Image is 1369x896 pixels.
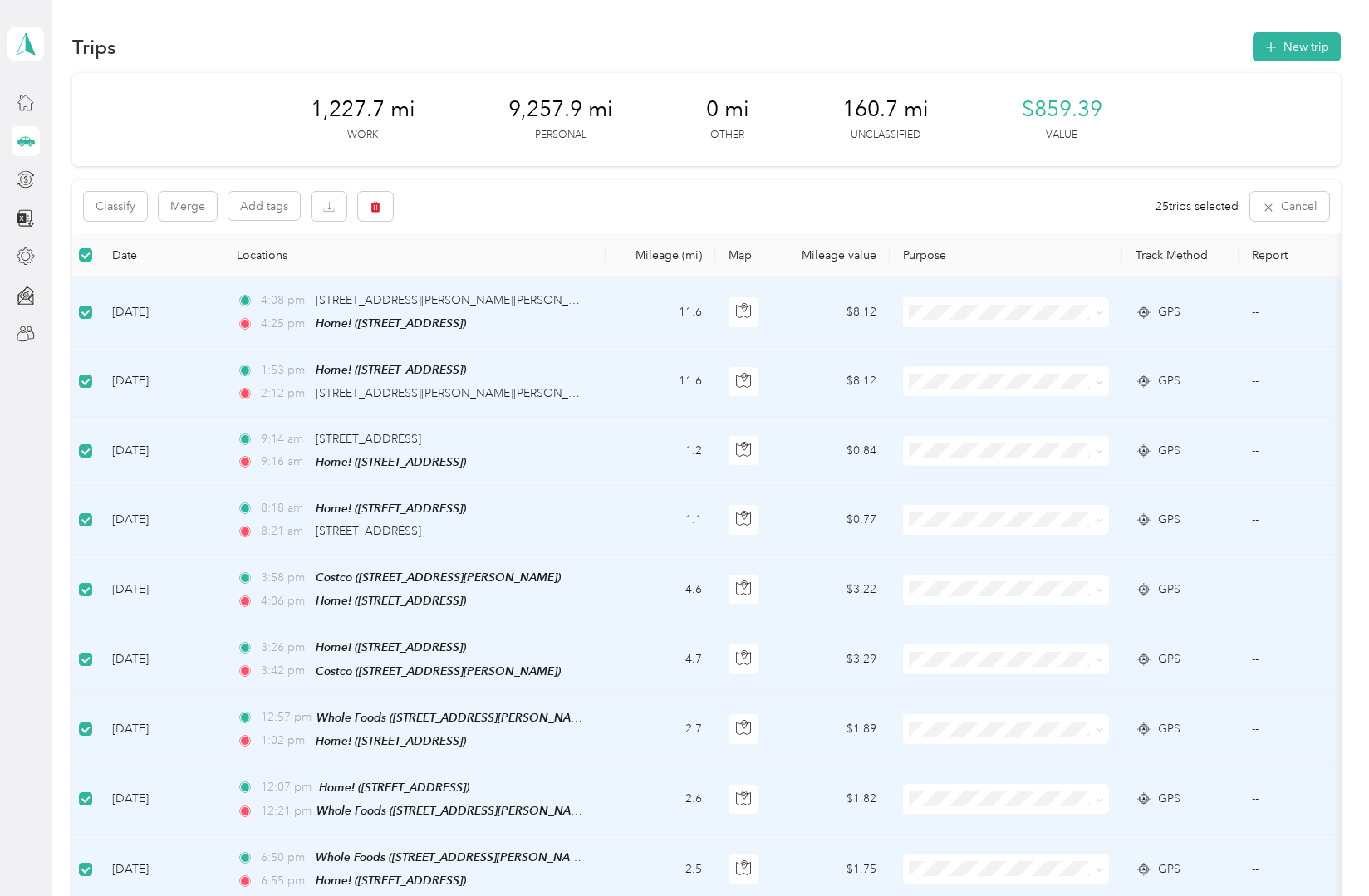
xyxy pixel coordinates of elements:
td: $8.12 [773,278,890,347]
span: 1:53 pm [261,361,308,379]
th: Map [715,233,773,278]
span: 3:42 pm [261,662,308,680]
button: Add tags [228,192,300,220]
td: [DATE] [99,695,223,765]
span: Home! ([STREET_ADDRESS]) [316,734,466,747]
span: GPS [1158,650,1180,668]
td: [DATE] [99,486,223,555]
td: 2.7 [606,695,715,765]
td: $8.12 [773,347,890,416]
span: GPS [1158,790,1180,808]
span: 1,227.7 mi [311,96,415,123]
span: 4:06 pm [261,592,308,610]
span: 4:08 pm [261,291,308,310]
td: $0.84 [773,417,890,486]
p: Other [710,128,744,143]
span: Home! ([STREET_ADDRESS]) [316,363,466,376]
iframe: Everlance-gr Chat Button Frame [1276,803,1369,896]
p: Value [1046,128,1077,143]
span: $859.39 [1022,96,1102,123]
td: $3.22 [773,555,890,624]
span: 0 mi [706,96,749,123]
span: 2:12 pm [261,384,308,403]
span: 6:55 pm [261,872,308,890]
th: Mileage value [773,233,890,278]
td: 2.6 [606,765,715,835]
span: [STREET_ADDRESS] [316,432,421,446]
span: [STREET_ADDRESS][PERSON_NAME][PERSON_NAME] [316,293,606,307]
td: [DATE] [99,417,223,486]
span: 1:02 pm [261,732,308,750]
td: 4.7 [606,624,715,694]
span: 6:50 pm [261,849,308,867]
th: Locations [223,233,606,278]
span: 12:57 pm [261,708,310,727]
p: Personal [535,128,586,143]
span: Home! ([STREET_ADDRESS]) [316,455,466,468]
span: 12:21 pm [261,802,310,820]
span: Whole Foods ([STREET_ADDRESS][PERSON_NAME]) [316,804,595,818]
button: New trip [1253,32,1341,61]
span: Home! ([STREET_ADDRESS]) [316,502,466,515]
p: Work [347,128,378,143]
span: 9:16 am [261,453,308,471]
span: Costco ([STREET_ADDRESS][PERSON_NAME]) [316,570,561,584]
button: Merge [159,192,217,221]
span: GPS [1158,860,1180,879]
span: 9:14 am [261,430,308,448]
span: Home! ([STREET_ADDRESS]) [316,640,466,654]
span: [STREET_ADDRESS][PERSON_NAME][PERSON_NAME] [316,386,606,400]
span: Whole Foods ([STREET_ADDRESS][PERSON_NAME]) [316,711,595,725]
td: [DATE] [99,347,223,416]
span: GPS [1158,580,1180,599]
p: Unclassified [851,128,920,143]
span: Costco ([STREET_ADDRESS][PERSON_NAME]) [316,664,561,678]
th: Track Method [1122,233,1239,278]
span: GPS [1158,372,1180,390]
td: $0.77 [773,486,890,555]
button: Cancel [1250,192,1329,221]
span: 9,257.9 mi [508,96,613,123]
td: 11.6 [606,347,715,416]
span: Whole Foods ([STREET_ADDRESS][PERSON_NAME]) [316,850,594,864]
td: [DATE] [99,555,223,624]
td: $1.89 [773,695,890,765]
span: 160.7 mi [842,96,929,123]
span: 12:07 pm [261,778,312,796]
span: 3:26 pm [261,639,308,657]
td: 1.2 [606,417,715,486]
span: Home! ([STREET_ADDRESS]) [316,874,466,887]
span: Home! ([STREET_ADDRESS]) [316,316,466,330]
th: Mileage (mi) [606,233,715,278]
h1: Trips [72,38,116,56]
span: 25 trips selected [1156,198,1239,215]
span: 3:58 pm [261,569,308,587]
td: [DATE] [99,765,223,835]
td: $1.82 [773,765,890,835]
td: $3.29 [773,624,890,694]
td: [DATE] [99,624,223,694]
td: 4.6 [606,555,715,624]
td: [DATE] [99,278,223,347]
th: Date [99,233,223,278]
span: [STREET_ADDRESS] [316,524,421,538]
span: GPS [1158,720,1180,738]
td: 11.6 [606,278,715,347]
span: 8:18 am [261,499,308,517]
span: 4:25 pm [261,315,308,333]
span: GPS [1158,511,1180,529]
td: 1.1 [606,486,715,555]
span: Home! ([STREET_ADDRESS]) [319,781,469,794]
button: Classify [84,192,147,221]
span: 8:21 am [261,522,308,541]
th: Purpose [890,233,1122,278]
span: GPS [1158,303,1180,321]
span: Home! ([STREET_ADDRESS]) [316,594,466,607]
span: GPS [1158,442,1180,460]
